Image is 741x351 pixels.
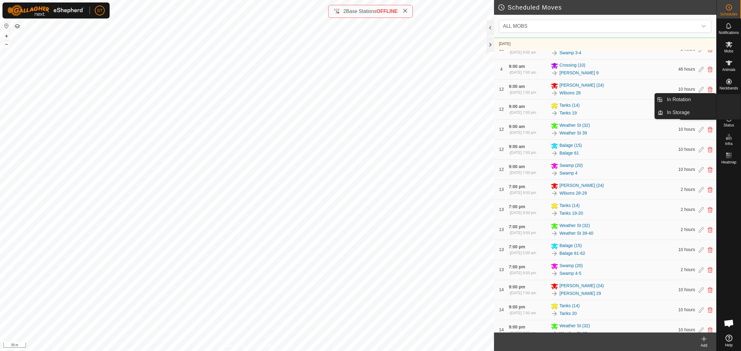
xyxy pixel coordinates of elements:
span: Tanks (14) [559,102,580,109]
span: Swamp (20) [559,262,583,270]
span: 13 [499,247,504,252]
span: 9:00 pm [509,304,525,309]
div: - [509,130,536,135]
div: Add [692,343,716,348]
span: 10 hours [678,147,695,152]
span: 10 hours [678,87,695,92]
span: Weather St (32) [559,222,590,230]
li: In Rotation [655,93,716,106]
img: To [551,150,558,157]
span: 14 [499,287,504,292]
span: ALL MOBS [503,23,527,29]
a: Weather St 40 [559,330,587,337]
img: To [551,290,558,297]
span: Help [725,343,733,347]
span: 4 [500,67,503,72]
a: Tanks 20 [559,310,577,317]
span: 7:00 pm [509,224,525,229]
div: - [509,70,536,75]
a: Swamp 4 [559,170,577,176]
span: Notifications [719,31,739,35]
span: 9:00 am [509,164,525,169]
span: [DATE] [499,42,511,46]
img: To [551,310,558,317]
a: Tanks 19 [559,110,577,116]
div: - [509,50,536,55]
span: 10 hours [678,247,695,252]
a: Wilsons 28-29 [559,190,587,196]
span: ST [97,7,103,14]
span: [PERSON_NAME] (24) [559,82,604,89]
span: 13 [499,207,504,212]
a: Help [717,332,741,349]
span: 12 [499,107,504,112]
span: OFFLINE [377,9,398,14]
img: To [551,89,558,97]
span: Animals [722,68,735,72]
span: Balage (15) [559,142,582,150]
span: [DATE] 7:00 pm [510,90,536,95]
span: Infra [725,142,732,146]
div: - [509,90,536,95]
span: Weather St (32) [559,323,590,330]
span: [DATE] 7:00 am [510,291,536,295]
h2: Scheduled Moves [498,4,716,11]
img: To [551,170,558,177]
img: To [551,230,558,237]
span: Tanks (14) [559,303,580,310]
img: To [551,270,558,277]
div: - [509,110,536,115]
span: 2 hours [681,267,695,272]
span: Status [723,123,734,127]
span: Base Stations [346,9,377,14]
a: Swamp 3-4 [559,50,581,56]
span: [DATE] 9:00 pm [510,191,536,195]
a: Balage 61-62 [559,250,585,257]
div: - [509,150,536,155]
span: [DATE] 7:00 am [510,331,536,335]
span: In Rotation [667,96,691,103]
span: 14 [499,327,504,332]
div: - [509,290,536,296]
span: Crossing (10) [559,62,585,69]
button: – [3,40,10,48]
span: 13 [499,187,504,192]
span: 2 [343,9,346,14]
img: To [551,190,558,197]
span: Neckbands [719,86,738,90]
img: To [551,69,558,77]
a: Weather St 39 [559,130,587,136]
div: - [509,330,536,336]
img: To [551,330,558,337]
span: Swamp (20) [559,162,583,170]
span: 9:00 am [509,64,525,69]
div: Open chat [720,314,738,332]
span: 2 hours [681,207,695,212]
span: 10 hours [678,307,695,312]
span: 12 [499,127,504,132]
a: Wilsons 28 [559,90,580,96]
button: + [3,32,10,40]
span: [DATE] 7:00 pm [510,110,536,115]
a: Contact Us [253,343,271,349]
button: Map Layers [14,23,21,30]
span: 46 hours [678,67,695,72]
span: [DATE] 7:00 am [510,311,536,315]
span: ALL MOBS [500,20,697,32]
span: 10 hours [678,127,695,132]
div: - [509,170,536,175]
span: Weather St (32) [559,122,590,130]
span: Tanks (14) [559,202,580,210]
span: Heatmap [721,160,736,164]
a: Weather St 39-40 [559,230,593,237]
span: [PERSON_NAME] (24) [559,283,604,290]
span: [DATE] 9:00 pm [510,231,536,235]
span: 10 hours [678,327,695,332]
span: [DATE] 7:00 pm [510,130,536,135]
span: 9:00 am [509,84,525,89]
div: - [509,190,536,196]
img: To [551,130,558,137]
div: - [509,270,536,276]
a: [PERSON_NAME] 9 [559,70,599,76]
div: - [509,210,536,216]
